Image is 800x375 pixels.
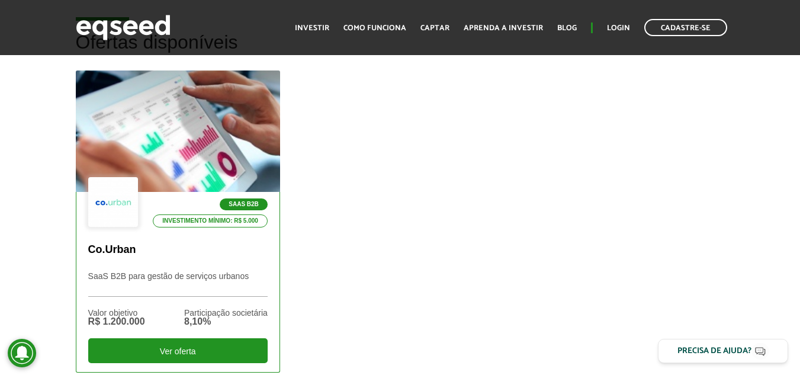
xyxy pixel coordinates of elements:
[420,24,449,32] a: Captar
[88,309,145,317] div: Valor objetivo
[343,24,406,32] a: Como funciona
[88,243,268,257] p: Co.Urban
[88,338,268,363] div: Ver oferta
[153,214,268,227] p: Investimento mínimo: R$ 5.000
[184,317,268,326] div: 8,10%
[607,24,630,32] a: Login
[184,309,268,317] div: Participação societária
[557,24,577,32] a: Blog
[644,19,727,36] a: Cadastre-se
[76,70,280,372] a: SaaS B2B Investimento mínimo: R$ 5.000 Co.Urban SaaS B2B para gestão de serviços urbanos Valor ob...
[464,24,543,32] a: Aprenda a investir
[220,198,268,210] p: SaaS B2B
[76,12,171,43] img: EqSeed
[88,271,268,297] p: SaaS B2B para gestão de serviços urbanos
[295,24,329,32] a: Investir
[88,317,145,326] div: R$ 1.200.000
